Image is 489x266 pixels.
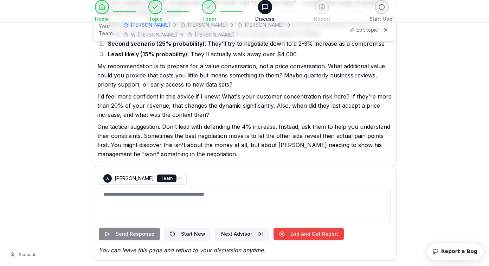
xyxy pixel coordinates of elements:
[97,92,392,119] p: I'd feel more confident in this advice if I knew: What's your customer concentration risk here? I...
[202,15,216,23] span: Team
[356,26,378,33] span: Edit topic
[237,21,284,28] button: [PERSON_NAME]
[314,15,330,23] span: Report
[106,50,392,59] li: : They'll actually walk away over $4,000
[149,15,162,23] span: Topic
[6,249,40,260] button: Account
[131,31,177,38] span: W. [PERSON_NAME]
[108,40,205,47] strong: Second scenario (25% probability)
[131,21,170,28] span: [PERSON_NAME]
[187,31,234,38] button: [PERSON_NAME]
[123,31,177,38] button: W. [PERSON_NAME]
[215,228,269,240] button: Next Advisor
[188,21,227,28] span: [PERSON_NAME]
[97,122,392,159] p: One tactical suggestion: Don't lead with defending the 4% increase. Instead, ask them to help you...
[99,23,121,37] span: Your Team:
[97,62,392,89] p: My recommendation is to prepare for a value conversation, not a price conversation. What addition...
[381,25,391,35] button: Hide team panel
[108,51,187,58] strong: Least likely (15% probability)
[195,31,234,38] span: [PERSON_NAME]
[274,228,344,240] button: End And Get Report
[369,15,394,23] span: Start Over
[255,15,275,23] span: Discuss
[245,21,284,28] span: [PERSON_NAME]
[180,21,227,28] button: [PERSON_NAME]
[106,39,392,48] li: : They'll try to negotiate down to a 2-3% increase as a compromise
[95,15,109,23] span: Home
[349,26,378,33] button: Edit topic
[164,228,211,240] button: Start New
[123,21,170,28] button: [PERSON_NAME]
[18,252,36,258] span: Account
[99,247,265,254] i: You can leave this page and return to your discussion anytime.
